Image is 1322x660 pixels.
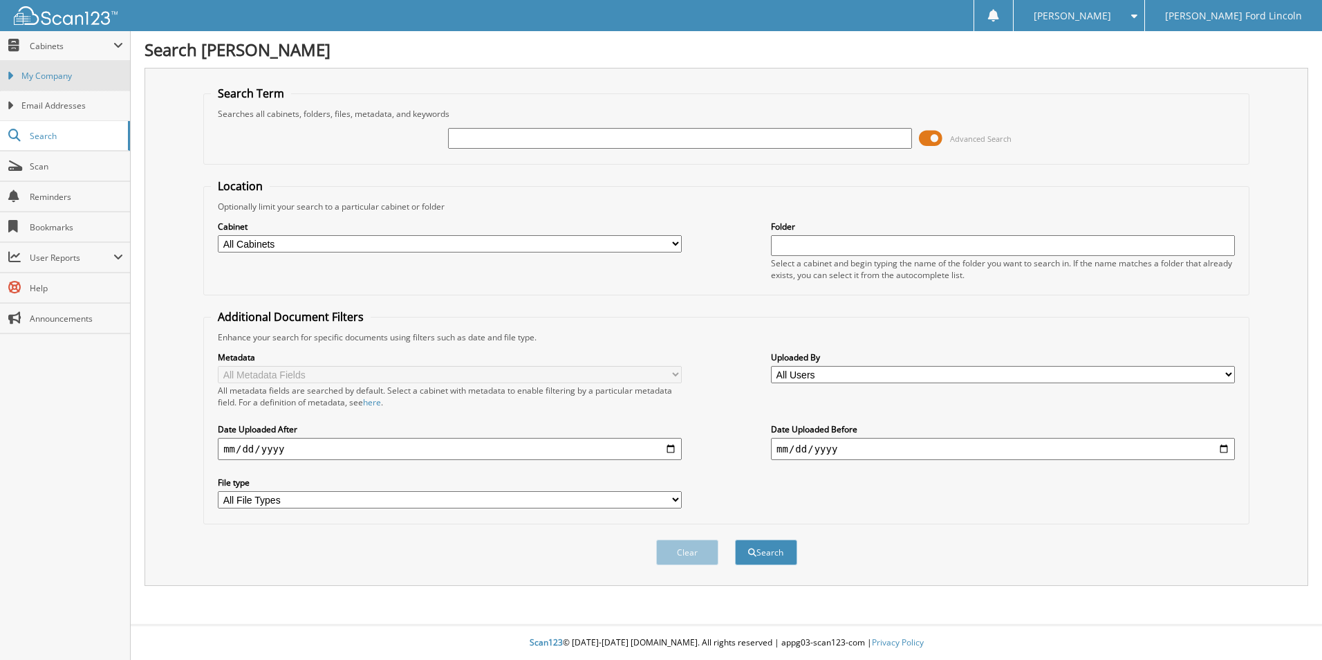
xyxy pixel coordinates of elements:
label: Date Uploaded Before [771,423,1235,435]
legend: Additional Document Filters [211,309,371,324]
span: Announcements [30,313,123,324]
a: Privacy Policy [872,636,924,648]
span: [PERSON_NAME] Ford Lincoln [1165,12,1302,20]
span: Search [30,130,121,142]
legend: Search Term [211,86,291,101]
input: start [218,438,682,460]
div: © [DATE]-[DATE] [DOMAIN_NAME]. All rights reserved | appg03-scan123-com | [131,626,1322,660]
label: Uploaded By [771,351,1235,363]
div: Optionally limit your search to a particular cabinet or folder [211,201,1242,212]
button: Search [735,540,797,565]
span: [PERSON_NAME] [1034,12,1111,20]
span: Email Addresses [21,100,123,112]
div: All metadata fields are searched by default. Select a cabinet with metadata to enable filtering b... [218,385,682,408]
span: Cabinets [30,40,113,52]
span: Scan [30,161,123,172]
label: Date Uploaded After [218,423,682,435]
label: File type [218,477,682,488]
legend: Location [211,178,270,194]
button: Clear [656,540,718,565]
span: Bookmarks [30,221,123,233]
h1: Search [PERSON_NAME] [145,38,1308,61]
img: scan123-logo-white.svg [14,6,118,25]
span: Advanced Search [950,134,1012,144]
label: Metadata [218,351,682,363]
span: Help [30,282,123,294]
a: here [363,396,381,408]
span: Scan123 [530,636,563,648]
div: Searches all cabinets, folders, files, metadata, and keywords [211,108,1242,120]
div: Enhance your search for specific documents using filters such as date and file type. [211,331,1242,343]
span: My Company [21,70,123,82]
label: Folder [771,221,1235,232]
input: end [771,438,1235,460]
label: Cabinet [218,221,682,232]
span: User Reports [30,252,113,264]
iframe: Chat Widget [1253,594,1322,660]
span: Reminders [30,191,123,203]
div: Select a cabinet and begin typing the name of the folder you want to search in. If the name match... [771,257,1235,281]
